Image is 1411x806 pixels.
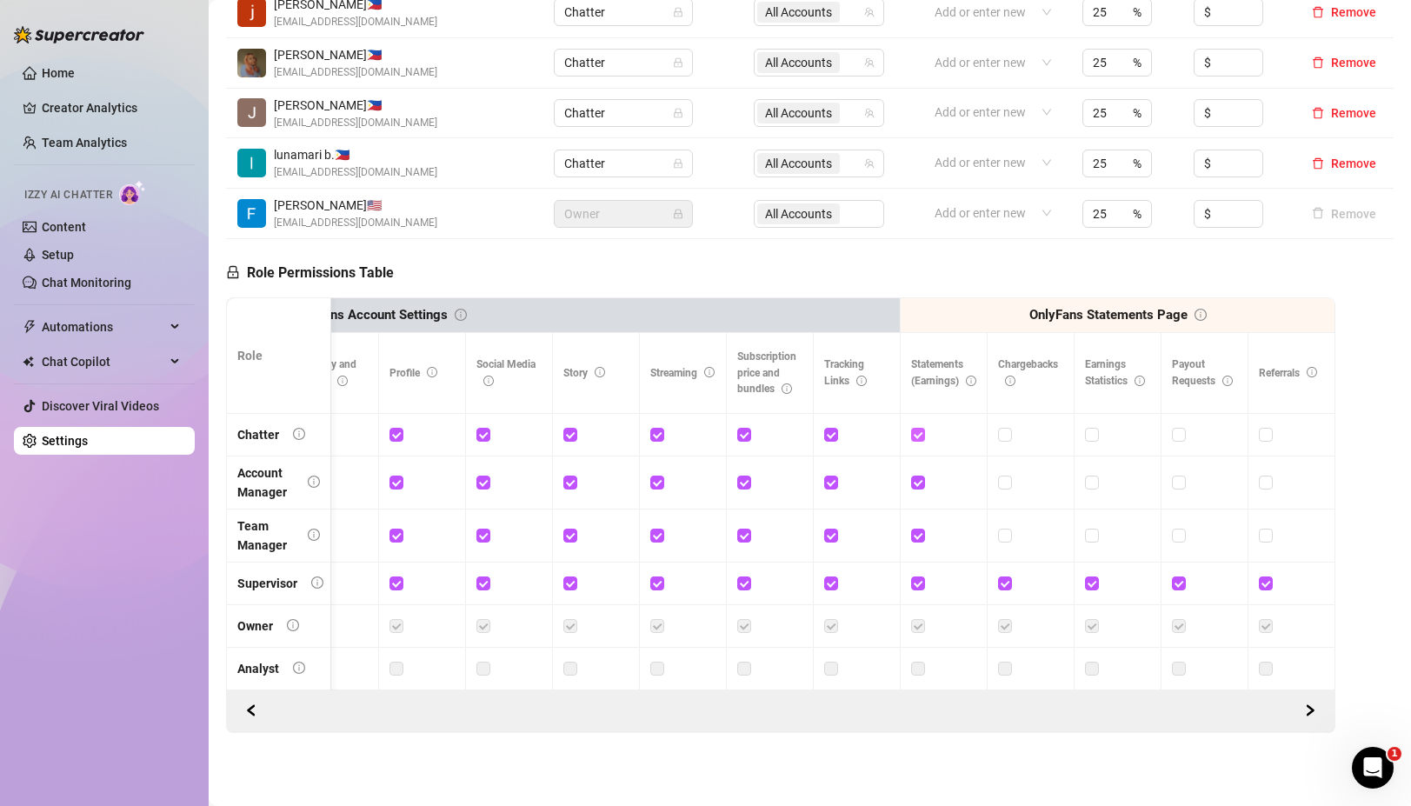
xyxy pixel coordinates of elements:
[757,52,840,73] span: All Accounts
[1352,747,1394,789] iframe: Intercom live chat
[564,201,682,227] span: Owner
[337,376,348,386] span: info-circle
[782,383,792,394] span: info-circle
[237,425,279,444] div: Chatter
[42,276,131,290] a: Chat Monitoring
[1305,203,1383,224] button: Remove
[765,53,832,72] span: All Accounts
[1296,697,1324,725] button: Scroll Backward
[765,3,832,22] span: All Accounts
[864,108,875,118] span: team
[237,516,294,555] div: Team Manager
[1388,747,1401,761] span: 1
[274,96,437,115] span: [PERSON_NAME] 🇵🇭
[483,376,494,386] span: info-circle
[274,14,437,30] span: [EMAIL_ADDRESS][DOMAIN_NAME]
[42,220,86,234] a: Content
[1304,704,1316,716] span: right
[1312,6,1324,18] span: delete
[704,367,715,377] span: info-circle
[237,616,273,636] div: Owner
[237,659,279,678] div: Analyst
[1312,57,1324,69] span: delete
[1312,157,1324,170] span: delete
[737,350,796,396] span: Subscription price and bundles
[1195,309,1207,321] span: info-circle
[564,150,682,177] span: Chatter
[673,209,683,219] span: lock
[42,348,165,376] span: Chat Copilot
[290,307,448,323] strong: OnlyFans Account Settings
[563,367,605,379] span: Story
[864,7,875,17] span: team
[1005,376,1015,386] span: info-circle
[757,153,840,174] span: All Accounts
[757,2,840,23] span: All Accounts
[1305,2,1383,23] button: Remove
[274,64,437,81] span: [EMAIL_ADDRESS][DOMAIN_NAME]
[864,158,875,169] span: team
[293,662,305,674] span: info-circle
[274,215,437,231] span: [EMAIL_ADDRESS][DOMAIN_NAME]
[1331,157,1376,170] span: Remove
[564,50,682,76] span: Chatter
[1305,153,1383,174] button: Remove
[1135,376,1145,386] span: info-circle
[1331,106,1376,120] span: Remove
[308,476,320,488] span: info-circle
[42,313,165,341] span: Automations
[237,49,266,77] img: Mich Gamueta
[1305,52,1383,73] button: Remove
[42,248,74,262] a: Setup
[673,57,683,68] span: lock
[1312,107,1324,119] span: delete
[237,574,297,593] div: Supervisor
[24,187,112,203] span: Izzy AI Chatter
[1085,358,1145,387] span: Earnings Statistics
[650,367,715,379] span: Streaming
[308,529,320,541] span: info-circle
[911,358,976,387] span: Statements (Earnings)
[274,115,437,131] span: [EMAIL_ADDRESS][DOMAIN_NAME]
[1331,5,1376,19] span: Remove
[42,399,159,413] a: Discover Viral Videos
[293,428,305,440] span: info-circle
[42,66,75,80] a: Home
[119,180,146,205] img: AI Chatter
[595,367,605,377] span: info-circle
[1307,367,1317,377] span: info-circle
[1305,103,1383,123] button: Remove
[476,358,536,387] span: Social Media
[455,309,467,321] span: info-circle
[1029,307,1188,323] strong: OnlyFans Statements Page
[311,576,323,589] span: info-circle
[673,7,683,17] span: lock
[274,145,437,164] span: lunamari b. 🇵🇭
[765,103,832,123] span: All Accounts
[23,356,34,368] img: Chat Copilot
[42,434,88,448] a: Settings
[237,149,266,177] img: lunamari basuil
[237,98,266,127] img: Jonas
[765,154,832,173] span: All Accounts
[245,704,257,716] span: left
[864,57,875,68] span: team
[673,108,683,118] span: lock
[237,697,265,725] button: Scroll Forward
[287,619,299,631] span: info-circle
[237,199,266,228] img: Farrah D
[757,103,840,123] span: All Accounts
[274,164,437,181] span: [EMAIL_ADDRESS][DOMAIN_NAME]
[1222,376,1233,386] span: info-circle
[856,376,867,386] span: info-circle
[237,463,294,502] div: Account Manager
[23,320,37,334] span: thunderbolt
[427,367,437,377] span: info-circle
[227,298,331,414] th: Role
[824,358,867,387] span: Tracking Links
[42,94,181,122] a: Creator Analytics
[966,376,976,386] span: info-circle
[42,136,127,150] a: Team Analytics
[274,196,437,215] span: [PERSON_NAME] 🇺🇸
[1172,358,1233,387] span: Payout Requests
